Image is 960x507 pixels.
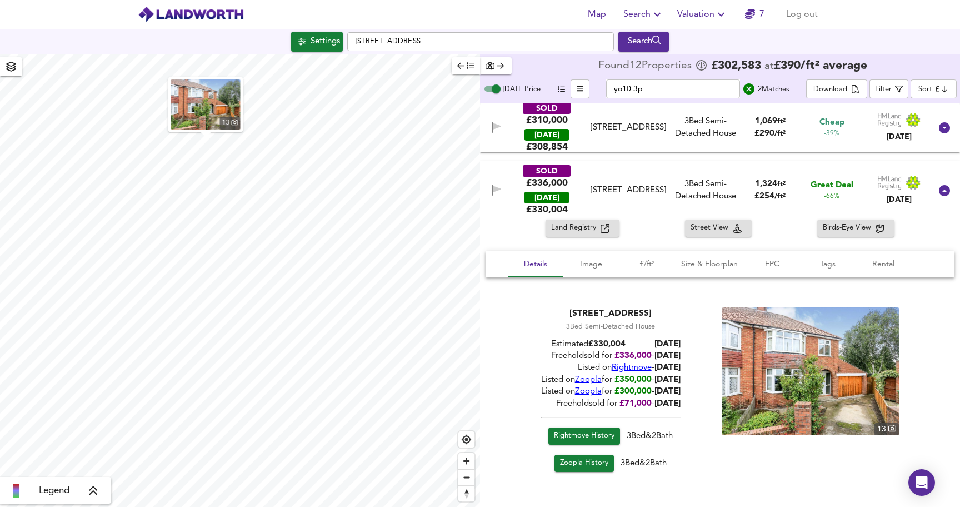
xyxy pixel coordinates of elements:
span: £ 330,004 [588,340,626,349]
span: / ft² [774,193,786,200]
b: [DATE] [654,340,681,349]
div: SOLD [523,165,571,177]
span: £ 390 / ft² average [774,60,867,72]
div: 3 Bed & 2 Bath [541,455,681,476]
div: Run Your Search [618,32,669,52]
button: Reset bearing to north [458,485,474,501]
button: Find my location [458,431,474,448]
span: -39% [824,129,839,138]
a: Rightmove History [548,428,620,445]
div: 13 [220,117,241,130]
div: SOLD£336,000 [DATE]£330,004[STREET_ADDRESS]3Bed Semi-Detached House1,324ft²£254/ft²Great Deal-66%... [480,161,960,220]
span: Valuation [677,7,728,22]
span: Zoopla [575,376,602,384]
span: Log out [786,7,818,22]
div: Search [621,34,666,49]
button: Search [619,3,668,26]
a: 7 [745,7,764,22]
span: Details [514,257,557,271]
button: Zoom in [458,453,474,469]
button: Birds-Eye View [817,220,894,237]
span: Rightmove History [554,430,614,443]
img: Land Registry [877,176,921,190]
div: [DATE] [524,192,569,203]
div: Click to configure Search Settings [291,32,343,52]
span: £/ft² [626,257,668,271]
div: 3 Bed Semi-Detached House [541,322,681,332]
img: Land Registry [877,113,921,127]
div: Freehold sold for - [541,350,681,362]
div: 13 [874,423,899,435]
div: [DATE] [877,194,921,205]
span: 1,069 [755,117,777,126]
div: Settings [311,34,340,49]
span: £ 254 [754,192,786,201]
span: £ 71,000 [619,400,652,408]
span: Search [623,7,664,22]
span: £ 290 [754,130,786,138]
div: £336,000 [526,177,568,189]
button: Zoom out [458,469,474,485]
span: EPC [751,257,793,271]
span: Legend [39,484,69,498]
button: Land Registry [546,220,619,237]
span: Map [583,7,610,22]
div: split button [806,79,867,98]
span: / ft² [774,130,786,137]
div: SOLD [523,102,571,114]
button: Valuation [673,3,732,26]
div: 3 Bed Semi-Detached House [674,116,738,140]
span: [DATE] [654,364,681,372]
div: Freehold sold for - [541,398,681,410]
button: search [740,80,758,98]
span: ft² [777,118,786,125]
span: Tags [807,257,849,271]
div: 3 Bed Semi-Detached House [674,178,738,202]
img: property thumbnail [722,307,899,435]
div: £310,000 [526,114,568,126]
span: at [764,61,774,72]
div: [DATE] [877,131,921,142]
span: [DATE] [654,352,681,360]
div: [STREET_ADDRESS] [588,122,669,133]
div: 2 Match es [758,83,789,95]
img: logo [138,6,244,23]
span: £ 302,583 [711,61,761,72]
div: Sort [918,84,932,95]
span: Size & Floorplan [681,257,738,271]
button: 7 [737,3,772,26]
div: Filter [875,83,892,96]
button: Download [806,79,867,98]
button: Settings [291,32,343,52]
div: Open Intercom Messenger [908,469,935,496]
input: Enter a location... [347,32,614,51]
span: Land Registry [551,222,601,235]
a: property thumbnail 13 [722,307,899,435]
div: [STREET_ADDRESS] [588,185,669,196]
span: 1,324 [755,180,777,188]
div: [STREET_ADDRESS] [541,307,681,320]
div: Listed on - [541,362,681,374]
span: Image [570,257,612,271]
span: Zoopla History [560,457,608,470]
span: ft² [777,181,786,188]
span: [DATE] [654,376,681,384]
span: £300,000 [614,387,652,396]
span: [DATE] [654,400,681,408]
button: Search [618,32,669,52]
button: Map [579,3,614,26]
span: Birds-Eye View [823,222,876,235]
span: Rental [862,257,904,271]
span: £ 330,004 [526,203,568,216]
a: property thumbnail 13 [171,79,241,130]
span: [DATE] Price [503,86,541,93]
span: £ 308,854 [526,141,568,153]
span: Street View [691,222,733,235]
input: Text Filter... [606,79,740,98]
button: Log out [782,3,822,26]
button: Street View [685,220,752,237]
div: Download [813,83,847,96]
